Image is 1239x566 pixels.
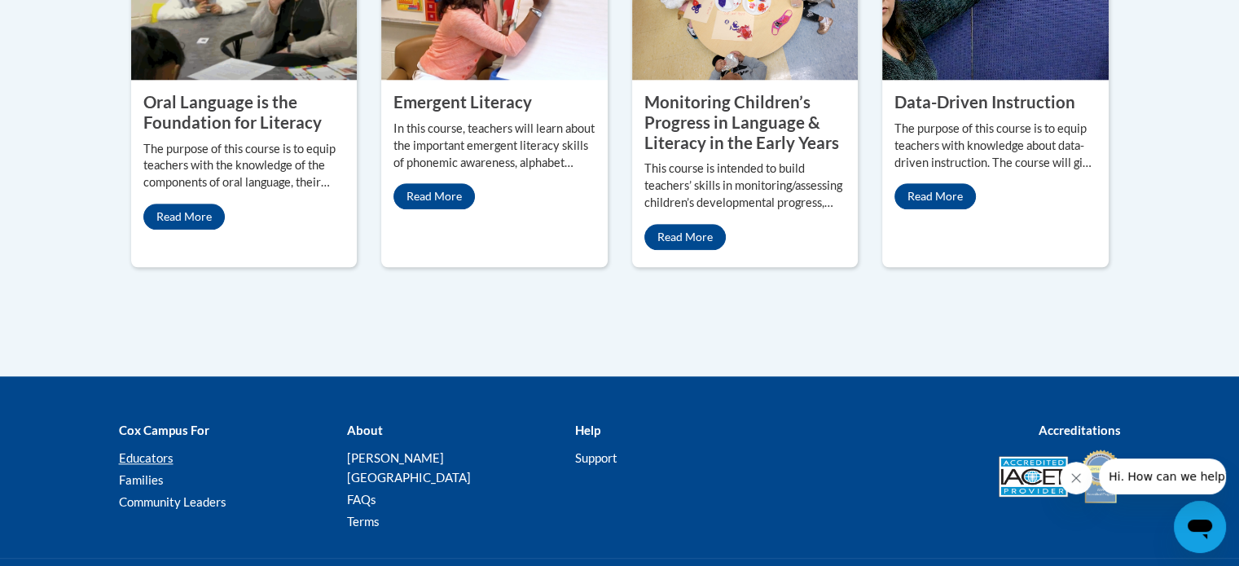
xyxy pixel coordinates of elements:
p: The purpose of this course is to equip teachers with the knowledge of the components of oral lang... [143,141,345,192]
p: The purpose of this course is to equip teachers with knowledge about data-driven instruction. The... [894,121,1096,172]
b: Accreditations [1039,423,1121,437]
a: Terms [346,514,379,529]
a: Educators [119,450,174,465]
a: Read More [143,204,225,230]
property: Emergent Literacy [393,92,532,112]
a: Support [574,450,617,465]
b: Cox Campus For [119,423,209,437]
iframe: Button to launch messaging window [1174,501,1226,553]
a: Families [119,472,164,487]
a: Community Leaders [119,494,226,509]
b: About [346,423,382,437]
iframe: Close message [1060,462,1092,494]
p: In this course, teachers will learn about the important emergent literacy skills of phonemic awar... [393,121,595,172]
a: FAQs [346,492,376,507]
property: Monitoring Children’s Progress in Language & Literacy in the Early Years [644,92,839,151]
b: Help [574,423,600,437]
img: Accredited IACET® Provider [999,456,1068,497]
a: Read More [644,224,726,250]
property: Oral Language is the Foundation for Literacy [143,92,322,132]
span: Hi. How can we help? [10,11,132,24]
iframe: Message from company [1099,459,1226,494]
property: Data-Driven Instruction [894,92,1075,112]
img: IDA® Accredited [1080,448,1121,505]
a: Read More [393,183,475,209]
a: Read More [894,183,976,209]
p: This course is intended to build teachers’ skills in monitoring/assessing children’s developmenta... [644,160,846,212]
a: [PERSON_NAME][GEOGRAPHIC_DATA] [346,450,470,485]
